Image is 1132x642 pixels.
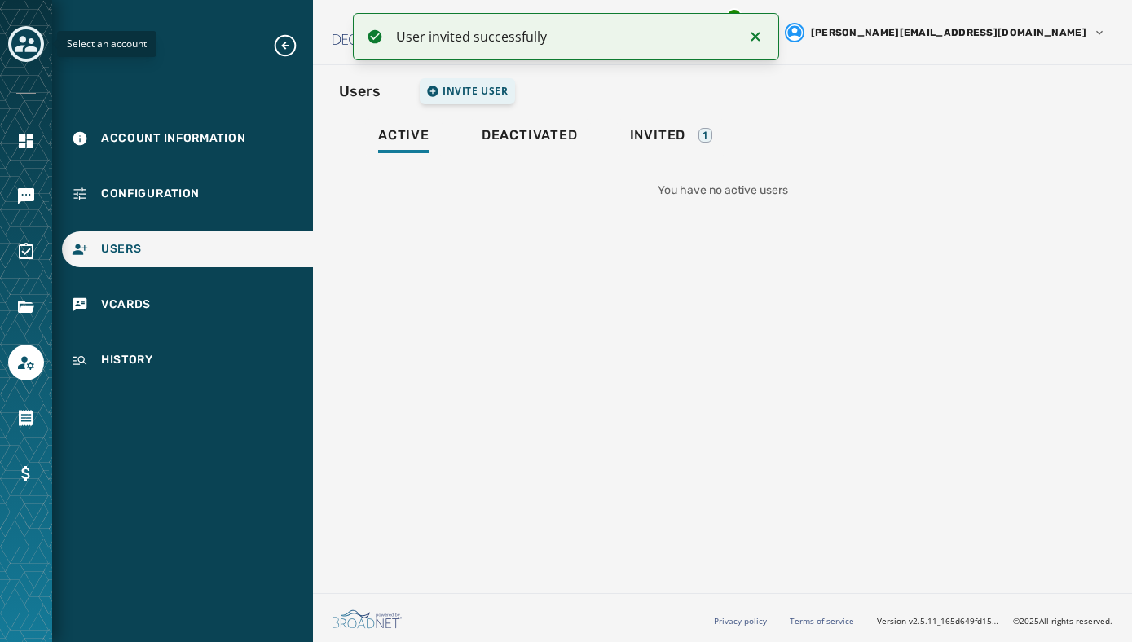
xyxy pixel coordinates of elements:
[339,80,381,103] h2: Users
[420,78,515,104] button: Invite User
[714,615,767,627] a: Privacy policy
[62,121,313,156] a: Navigate to Account Information
[482,127,578,143] span: Deactivated
[62,342,313,378] a: Navigate to History
[1013,615,1112,627] span: © 2025 All rights reserved.
[8,345,44,380] a: Navigate to Account
[378,127,429,143] span: Active
[658,182,788,199] p: You have no active users
[778,16,1112,49] button: User settings
[62,176,313,212] a: Navigate to Configuration
[443,85,509,98] span: Invite User
[8,400,44,436] a: Navigate to Orders
[698,128,712,143] div: 1
[8,234,44,270] a: Navigate to Surveys
[617,119,725,156] a: Invited1
[101,130,245,147] span: Account Information
[396,27,733,46] div: User invited successfully
[101,352,153,368] span: History
[62,287,313,323] a: Navigate to vCards
[8,455,44,491] a: Navigate to Billing
[811,26,1086,39] span: [PERSON_NAME][EMAIL_ADDRESS][DOMAIN_NAME]
[8,289,44,325] a: Navigate to Files
[8,26,44,62] button: Toggle account select drawer
[101,186,200,202] span: Configuration
[8,178,44,214] a: Navigate to Messaging
[101,241,142,257] span: Users
[469,119,591,156] a: Deactivated
[877,615,1000,627] span: Version
[365,119,443,156] a: Active
[790,615,854,627] a: Terms of service
[272,33,311,59] button: Expand sub nav menu
[8,123,44,159] a: Navigate to Home
[67,37,147,51] span: Select an account
[630,127,686,143] span: Invited
[101,297,151,313] span: vCards
[62,231,313,267] a: Navigate to Users
[909,615,1000,627] span: v2.5.11_165d649fd1592c218755210ebffa1e5a55c3084e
